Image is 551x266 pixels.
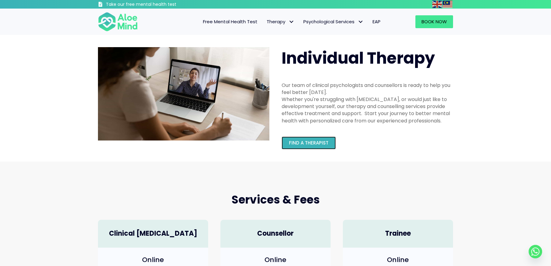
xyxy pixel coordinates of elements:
nav: Menu [146,15,385,28]
span: Services & Fees [231,192,320,208]
h4: Online [227,255,324,265]
span: Psychological Services: submenu [356,17,365,26]
div: Whether you're struggling with [MEDICAL_DATA], or would just like to development yourself, our th... [282,96,453,124]
a: Find a therapist [282,137,336,149]
span: Therapy [267,18,294,25]
span: Find a therapist [289,140,328,146]
h4: Counsellor [227,229,324,238]
a: Take our free mental health test [98,2,209,9]
span: EAP [373,18,380,25]
span: Therapy: submenu [287,17,296,26]
img: Therapy online individual [98,47,269,140]
a: Psychological ServicesPsychological Services: submenu [299,15,368,28]
span: Psychological Services [303,18,363,25]
a: TherapyTherapy: submenu [262,15,299,28]
span: Individual Therapy [282,47,435,69]
h4: Online [349,255,447,265]
span: Book Now [422,18,447,25]
a: Book Now [415,15,453,28]
h4: Trainee [349,229,447,238]
a: EAP [368,15,385,28]
img: en [432,1,442,8]
a: Whatsapp [529,245,542,258]
div: Our team of clinical psychologists and counsellors is ready to help you feel better [DATE]. [282,82,453,96]
img: Aloe mind Logo [98,12,138,32]
span: Free Mental Health Test [203,18,257,25]
img: ms [443,1,452,8]
a: Malay [443,1,453,8]
h4: Online [104,255,202,265]
h3: Take our free mental health test [106,2,209,8]
a: Free Mental Health Test [198,15,262,28]
h4: Clinical [MEDICAL_DATA] [104,229,202,238]
a: English [432,1,443,8]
